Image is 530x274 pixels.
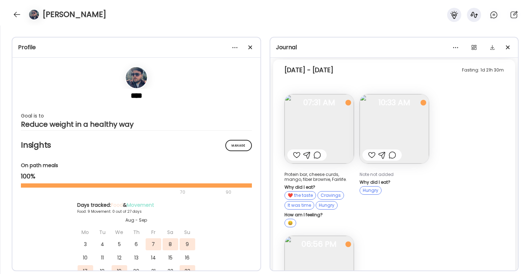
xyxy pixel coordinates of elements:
[126,67,147,88] img: avatars%2FqfN6MOReJKbUSuDM5i6AZ6bwkYH2
[21,120,252,129] div: Reduce weight in a healthy way
[77,201,196,209] div: Days tracked: &
[78,252,93,264] div: 10
[111,201,123,209] span: Food
[284,185,354,190] div: Why did I eat?
[284,172,354,182] div: Protein bar, cheese curds, mango, fiber brownie, Fairlife.
[77,209,196,214] div: Food: 9 Movement: 0 out of 27 days
[284,201,314,210] div: It was time
[180,252,195,264] div: 16
[112,252,127,264] div: 12
[21,188,224,196] div: 70
[163,226,178,238] div: Sa
[360,186,382,195] div: Hungry
[21,112,252,120] div: Goal is to
[180,226,195,238] div: Su
[284,94,354,164] img: images%2FqfN6MOReJKbUSuDM5i6AZ6bwkYH2%2FC5fJV21AeByTanDoWrHK%2FCyvD5DeoioYL4LmR6Khv_240
[360,180,429,185] div: Why did I eat?
[95,252,110,264] div: 11
[316,201,338,210] div: Hungry
[78,238,93,250] div: 3
[29,10,39,19] img: avatars%2FqfN6MOReJKbUSuDM5i6AZ6bwkYH2
[129,238,144,250] div: 6
[284,212,354,217] div: How am I feeling?
[112,238,127,250] div: 5
[163,238,178,250] div: 8
[21,172,252,181] div: 100%
[146,226,161,238] div: Fr
[284,219,296,227] div: 😀
[180,238,195,250] div: 9
[129,226,144,238] div: Th
[360,171,394,177] span: Note not added
[127,201,154,209] span: Movement
[146,238,161,250] div: 7
[360,94,429,164] img: images%2FqfN6MOReJKbUSuDM5i6AZ6bwkYH2%2FWnb0PYBfiGesPiytsKlP%2FhFJrRwlE4B9zScF8FVtM_240
[146,252,161,264] div: 14
[284,66,333,74] div: [DATE] - [DATE]
[462,66,504,74] div: Fasting: 1d 21h 30m
[21,140,252,150] h2: Insights
[43,9,106,20] h4: [PERSON_NAME]
[284,241,354,247] span: 06:56 PM
[284,99,354,106] span: 07:31 AM
[276,43,513,52] div: Journal
[129,252,144,264] div: 13
[18,43,255,52] div: Profile
[21,162,252,169] div: On path meals
[317,191,344,200] div: Cravings
[360,99,429,106] span: 10:33 AM
[284,191,316,200] div: ❤️ the taste
[163,252,178,264] div: 15
[95,226,110,238] div: Tu
[225,140,252,151] div: Manage
[95,238,110,250] div: 4
[77,217,196,223] div: Aug - Sep
[78,226,93,238] div: Mo
[225,188,232,196] div: 90
[112,226,127,238] div: We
